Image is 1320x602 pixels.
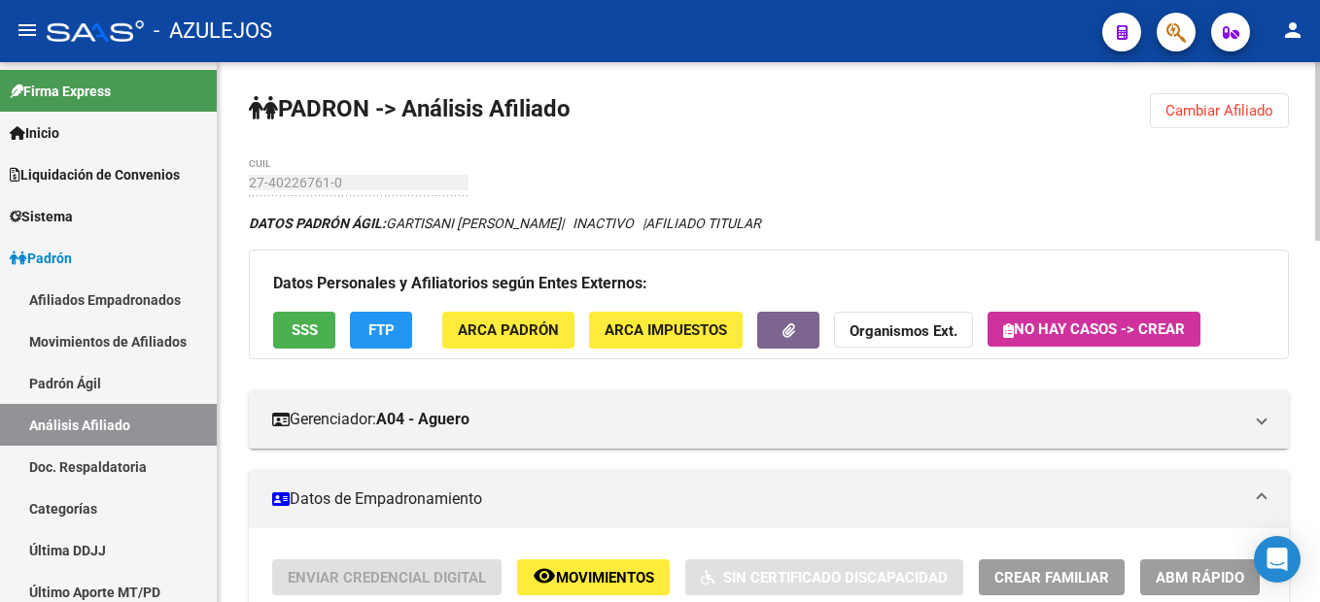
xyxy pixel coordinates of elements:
[249,216,761,231] i: | INACTIVO |
[249,470,1289,528] mat-expansion-panel-header: Datos de Empadronamiento
[249,216,386,231] strong: DATOS PADRÓN ÁGIL:
[272,559,502,595] button: Enviar Credencial Digital
[273,312,335,348] button: SSS
[249,390,1289,449] mat-expansion-panel-header: Gerenciador:A04 - Aguero
[556,569,654,586] span: Movimientos
[10,164,180,185] span: Liquidación de Convenios
[1281,18,1304,42] mat-icon: person
[249,216,561,231] span: GARTISANI [PERSON_NAME]
[685,559,963,595] button: Sin Certificado Discapacidad
[16,18,39,42] mat-icon: menu
[10,81,111,102] span: Firma Express
[517,559,670,595] button: Movimientos
[533,564,556,587] mat-icon: remove_red_eye
[273,270,1265,297] h3: Datos Personales y Afiliatorios según Entes Externos:
[458,322,559,340] span: ARCA Padrón
[368,322,395,340] span: FTP
[1156,569,1244,586] span: ABM Rápido
[10,206,73,227] span: Sistema
[154,10,272,52] span: - AZULEJOS
[442,312,574,348] button: ARCA Padrón
[288,569,486,586] span: Enviar Credencial Digital
[10,122,59,144] span: Inicio
[850,323,957,341] strong: Organismos Ext.
[1003,320,1185,338] span: No hay casos -> Crear
[292,322,318,340] span: SSS
[723,569,948,586] span: Sin Certificado Discapacidad
[1165,102,1273,119] span: Cambiar Afiliado
[988,312,1200,347] button: No hay casos -> Crear
[10,248,72,269] span: Padrón
[834,312,973,348] button: Organismos Ext.
[994,569,1109,586] span: Crear Familiar
[272,488,1242,510] mat-panel-title: Datos de Empadronamiento
[1140,559,1260,595] button: ABM Rápido
[605,322,727,340] span: ARCA Impuestos
[376,409,469,430] strong: A04 - Aguero
[589,312,743,348] button: ARCA Impuestos
[645,216,761,231] span: AFILIADO TITULAR
[350,312,412,348] button: FTP
[1254,536,1301,583] div: Open Intercom Messenger
[1150,93,1289,128] button: Cambiar Afiliado
[272,409,1242,430] mat-panel-title: Gerenciador:
[979,559,1125,595] button: Crear Familiar
[249,95,571,122] strong: PADRON -> Análisis Afiliado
